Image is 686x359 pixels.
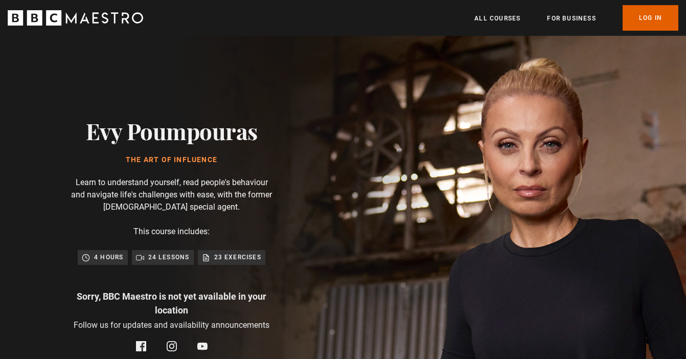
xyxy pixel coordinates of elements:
nav: Primary [474,5,678,31]
p: 24 lessons [148,252,190,262]
svg: BBC Maestro [8,10,143,26]
p: 23 exercises [214,252,261,262]
p: This course includes: [133,226,210,238]
h2: Evy Poumpouras [86,118,258,144]
a: All Courses [474,13,520,24]
p: Sorry, BBC Maestro is not yet available in your location [70,289,274,317]
p: Learn to understand yourself, read people's behaviour and navigate life's challenges with ease, w... [70,176,274,213]
h1: The Art of Influence [86,156,258,164]
a: For business [547,13,596,24]
p: 4 hours [94,252,123,262]
a: Log In [623,5,678,31]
